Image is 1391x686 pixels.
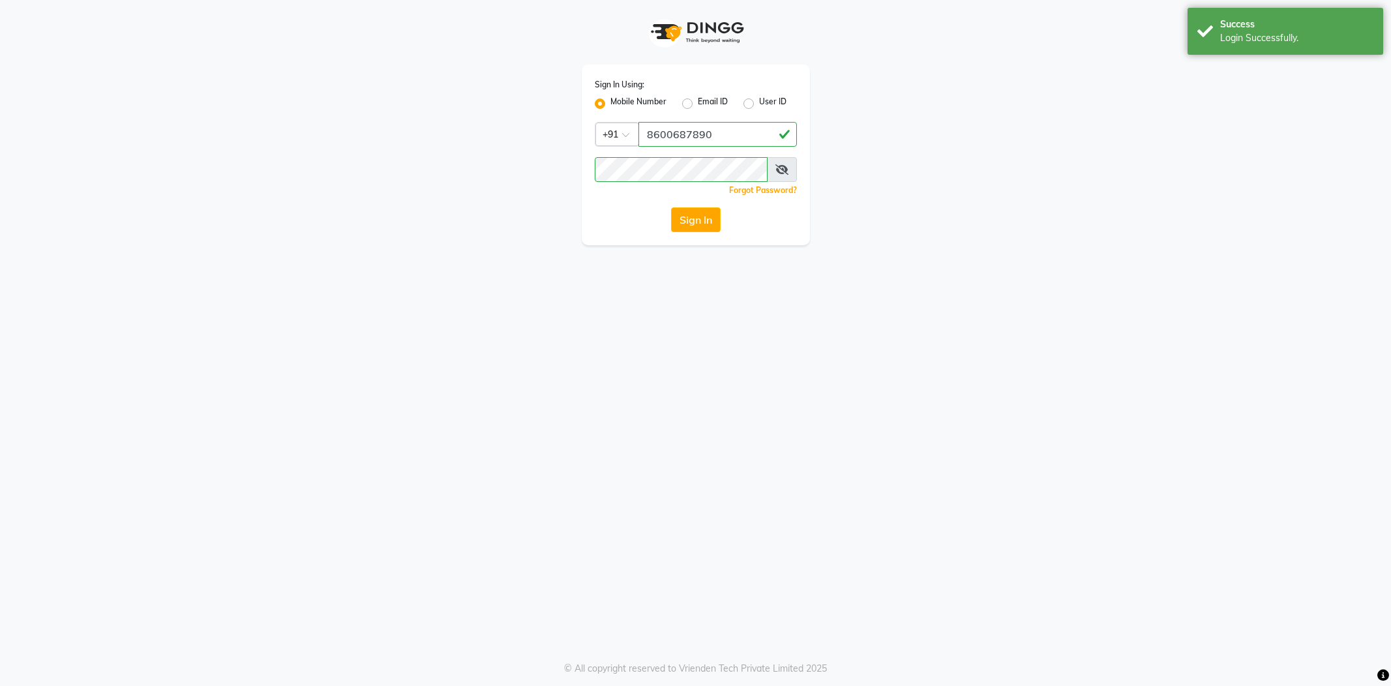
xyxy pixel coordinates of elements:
[671,207,721,232] button: Sign In
[610,96,666,112] label: Mobile Number
[698,96,728,112] label: Email ID
[729,185,797,195] a: Forgot Password?
[595,157,768,182] input: Username
[759,96,786,112] label: User ID
[1220,31,1373,45] div: Login Successfully.
[595,79,644,91] label: Sign In Using:
[644,13,748,52] img: logo1.svg
[1220,18,1373,31] div: Success
[638,122,797,147] input: Username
